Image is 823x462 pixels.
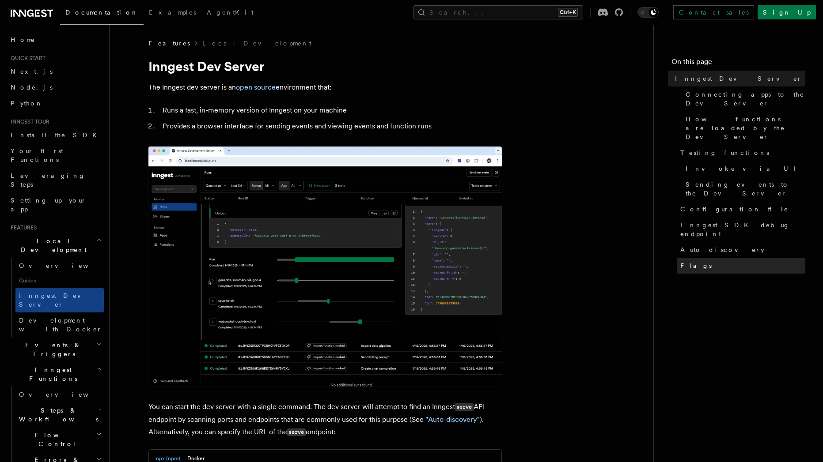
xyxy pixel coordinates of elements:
a: Overview [15,387,104,402]
p: The Inngest dev server is an environment that: [148,81,502,94]
a: Development with Docker [15,312,104,337]
img: Dev Server Demo [148,146,502,387]
span: Overview [19,391,110,398]
a: Auto-discovery [677,242,805,258]
span: Inngest Dev Server [19,292,95,308]
code: serve [455,403,474,411]
span: Inngest Dev Server [675,74,802,83]
a: Leveraging Steps [7,168,104,192]
div: Local Development [7,258,104,337]
a: Local Development [202,39,311,48]
p: You can start the dev server with a single command. The dev server will attempt to find an Innges... [148,401,502,439]
button: Steps & Workflows [15,402,104,427]
a: Install the SDK [7,127,104,143]
span: Home [11,35,35,44]
span: Documentation [65,9,138,16]
button: Toggle dark mode [637,7,659,18]
span: Overview [19,262,110,269]
span: Inngest SDK debug endpoint [680,221,805,238]
a: How functions are loaded by the Dev Server [682,111,805,145]
a: Configuration file [677,201,805,217]
span: Steps & Workflows [15,406,99,424]
a: Next.js [7,64,104,79]
li: Runs a fast, in-memory version of Inngest on your machine [160,104,502,116]
span: Configuration file [680,205,789,214]
button: Inngest Functions [7,362,104,387]
a: AgentKit [201,3,259,24]
span: How functions are loaded by the Dev Server [686,115,805,141]
span: Testing functions [680,148,769,157]
span: Inngest tour [7,118,49,125]
a: Python [7,95,104,111]
span: Leveraging Steps [11,172,85,188]
a: Auto-discovery [428,415,477,424]
a: Inngest Dev Server [671,71,805,86]
span: Install the SDK [11,131,102,139]
span: Your first Functions [11,147,63,163]
a: Connecting apps to the Dev Server [682,86,805,111]
a: Testing functions [677,145,805,161]
span: Events & Triggers [7,341,96,358]
span: Node.js [11,84,53,91]
button: Flow Control [15,427,104,452]
span: Quick start [7,55,46,62]
a: Contact sales [673,5,754,19]
a: Invoke via UI [682,161,805,177]
span: Examples [149,9,196,16]
a: Documentation [60,3,144,25]
span: Connecting apps to the Dev Server [686,90,805,108]
span: Setting up your app [11,197,87,213]
a: Your first Functions [7,143,104,168]
button: Search...Ctrl+K [413,5,583,19]
a: Inngest Dev Server [15,288,104,312]
a: Home [7,32,104,48]
span: Next.js [11,68,53,75]
li: Provides a browser interface for sending events and viewing events and function runs [160,120,502,132]
span: Flow Control [15,431,96,448]
span: Features [7,224,37,231]
a: Inngest SDK debug endpoint [677,217,805,242]
code: serve [287,428,306,436]
span: Python [11,100,43,107]
span: Guides [15,274,104,288]
span: Invoke via UI [686,164,803,173]
h4: On this page [671,56,805,71]
span: Features [148,39,190,48]
button: Local Development [7,233,104,258]
span: AgentKit [207,9,254,16]
h1: Inngest Dev Server [148,58,502,74]
a: Sending events to the Dev Server [682,177,805,201]
span: Sending events to the Dev Server [686,180,805,198]
a: Node.js [7,79,104,95]
a: Examples [144,3,201,24]
span: Inngest Functions [7,365,95,383]
a: Sign Up [758,5,816,19]
button: Events & Triggers [7,337,104,362]
span: Local Development [7,237,96,254]
a: open source [236,83,276,91]
a: Setting up your app [7,192,104,217]
a: Overview [15,258,104,274]
kbd: Ctrl+K [558,8,578,17]
a: Flags [677,258,805,274]
span: Development with Docker [19,317,102,333]
span: Flags [680,261,712,270]
span: Auto-discovery [680,245,764,254]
